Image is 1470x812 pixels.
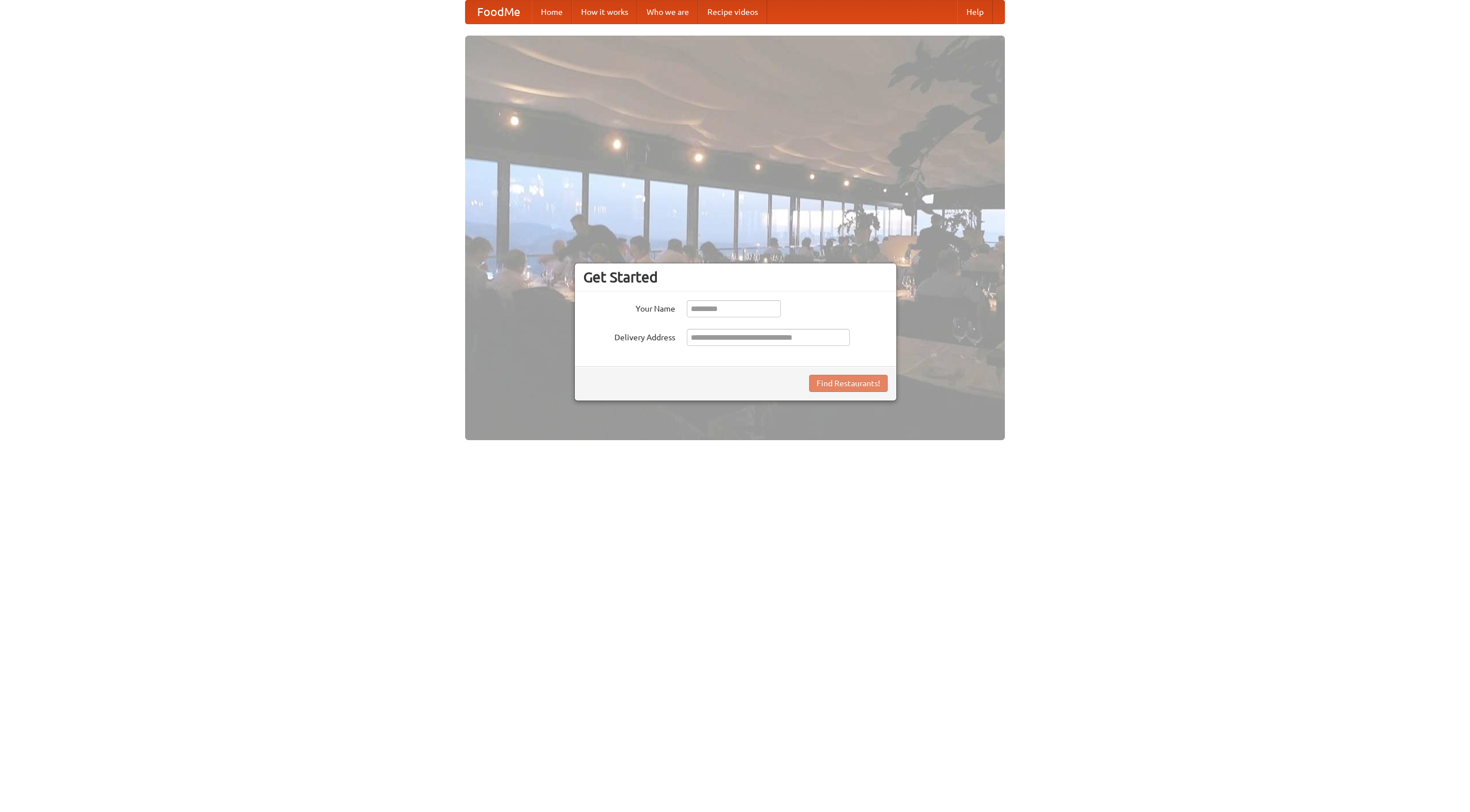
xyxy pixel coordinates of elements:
a: Home [532,1,572,24]
h3: Get Started [583,269,888,286]
button: Find Restaurants! [809,375,888,392]
label: Delivery Address [583,329,675,343]
a: Help [957,1,993,24]
label: Your Name [583,300,675,314]
a: Recipe videos [698,1,767,24]
a: How it works [572,1,637,24]
a: Who we are [637,1,698,24]
a: FoodMe [466,1,532,24]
